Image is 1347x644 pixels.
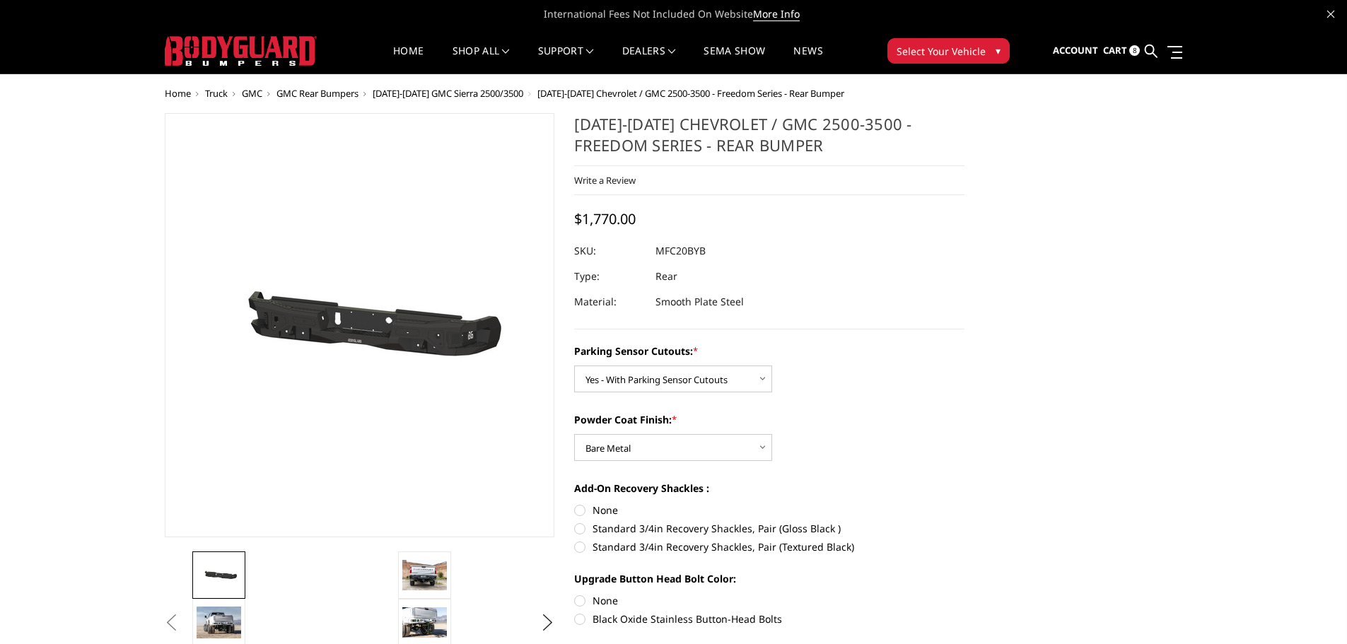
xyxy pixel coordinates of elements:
label: None [574,593,964,608]
span: Cart [1103,44,1127,57]
a: GMC Rear Bumpers [276,87,358,100]
span: Select Your Vehicle [897,44,986,59]
a: More Info [753,7,800,21]
label: Black Oxide Stainless Button-Head Bolts [574,611,964,626]
a: GMC [242,87,262,100]
dt: Type: [574,264,645,289]
label: Upgrade Button Head Bolt Color: [574,571,964,586]
a: shop all [453,46,510,74]
a: Write a Review [574,174,636,187]
label: Standard 3/4in Recovery Shackles, Pair (Textured Black) [574,539,964,554]
label: None [574,503,964,517]
iframe: Chat Widget [1276,576,1347,644]
label: Standard 3/4in Recovery Shackles, Pair (Gloss Black ) [574,521,964,536]
img: 2020-2025 Chevrolet / GMC 2500-3500 - Freedom Series - Rear Bumper [197,565,241,586]
label: Add-On Recovery Shackles : [574,481,964,496]
a: Dealers [622,46,676,74]
dt: SKU: [574,238,645,264]
img: 2020-2025 Chevrolet / GMC 2500-3500 - Freedom Series - Rear Bumper [402,560,447,590]
button: Next [537,612,558,633]
a: Home [165,87,191,100]
a: News [793,46,822,74]
dd: MFC20BYB [655,238,706,264]
dd: Smooth Plate Steel [655,289,744,315]
a: Account [1053,32,1098,70]
img: 2020-2025 Chevrolet / GMC 2500-3500 - Freedom Series - Rear Bumper [402,607,447,637]
a: 2020-2025 Chevrolet / GMC 2500-3500 - Freedom Series - Rear Bumper [165,113,555,537]
a: Cart 8 [1103,32,1140,70]
label: Powder Coat Finish: [574,412,964,427]
span: [DATE]-[DATE] Chevrolet / GMC 2500-3500 - Freedom Series - Rear Bumper [537,87,844,100]
label: Parking Sensor Cutouts: [574,344,964,358]
span: Account [1053,44,1098,57]
span: ▾ [996,43,1001,58]
button: Select Your Vehicle [887,38,1010,64]
dt: Material: [574,289,645,315]
img: 2020-2025 Chevrolet / GMC 2500-3500 - Freedom Series - Rear Bumper [197,607,241,638]
a: Support [538,46,594,74]
button: Previous [161,612,182,633]
a: Home [393,46,424,74]
dd: Rear [655,264,677,289]
a: [DATE]-[DATE] GMC Sierra 2500/3500 [373,87,523,100]
span: 8 [1129,45,1140,56]
a: Truck [205,87,228,100]
h1: [DATE]-[DATE] Chevrolet / GMC 2500-3500 - Freedom Series - Rear Bumper [574,113,964,166]
a: SEMA Show [704,46,765,74]
span: $1,770.00 [574,209,636,228]
img: BODYGUARD BUMPERS [165,36,317,66]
